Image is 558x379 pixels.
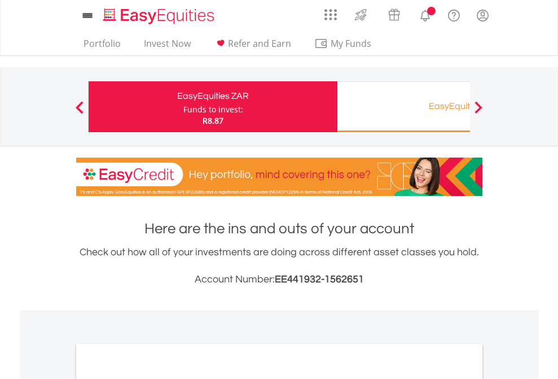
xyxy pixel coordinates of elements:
div: Funds to invest: [183,104,243,115]
a: AppsGrid [317,3,344,21]
a: Notifications [411,3,440,25]
a: FAQ's and Support [440,3,468,25]
h1: Here are the ins and outs of your account [76,219,482,239]
a: Invest Now [139,38,195,55]
img: EasyEquities_Logo.png [101,7,219,25]
img: thrive-v2.svg [352,6,370,24]
button: Next [467,107,490,118]
a: Portfolio [79,38,125,55]
div: Check out how all of your investments are doing across different asset classes you hold. [76,245,482,287]
button: Previous [68,107,91,118]
h3: Account Number: [76,272,482,287]
span: Refer and Earn [228,37,291,50]
img: vouchers-v2.svg [385,6,403,24]
a: Refer and Earn [209,38,296,55]
img: EasyCredit Promotion Banner [76,158,482,196]
img: grid-menu-icon.svg [324,8,337,21]
a: Vouchers [377,3,411,24]
div: EasyEquities ZAR [95,88,331,104]
a: Home page [99,3,219,25]
span: EE441932-1562651 [275,274,364,285]
a: My Profile [468,3,497,28]
span: My Funds [314,36,388,51]
span: R8.87 [203,115,223,126]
